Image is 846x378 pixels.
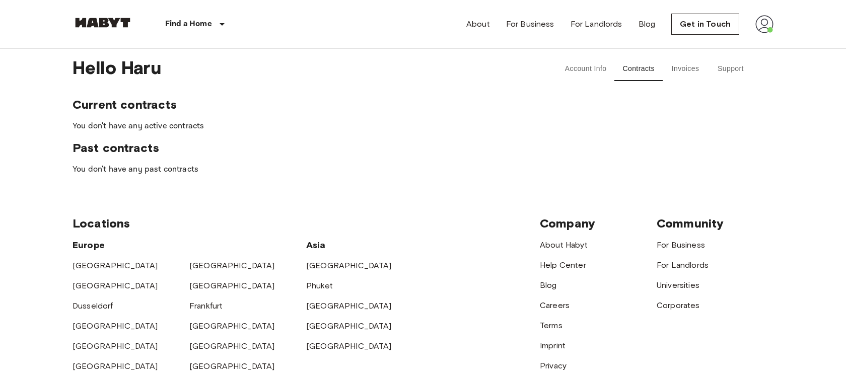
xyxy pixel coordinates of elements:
a: [GEOGRAPHIC_DATA] [73,341,158,351]
button: Support [708,57,753,81]
a: Blog [639,18,656,30]
a: [GEOGRAPHIC_DATA] [73,321,158,331]
a: [GEOGRAPHIC_DATA] [73,361,158,371]
p: You don't have any past contracts [73,164,773,176]
a: Corporates [657,300,700,310]
span: Asia [306,240,326,251]
a: [GEOGRAPHIC_DATA] [306,301,392,311]
a: Careers [540,300,570,310]
a: About [466,18,490,30]
a: Imprint [540,341,566,350]
button: Contracts [614,57,663,81]
a: For Landlords [571,18,622,30]
button: Account Info [557,57,615,81]
a: Privacy [540,361,567,370]
a: [GEOGRAPHIC_DATA] [73,261,158,270]
a: Blog [540,280,557,290]
button: Invoices [663,57,708,81]
span: Hello Haru [73,57,529,81]
a: About Habyt [540,240,588,250]
a: [GEOGRAPHIC_DATA] [189,281,275,290]
a: Get in Touch [671,14,739,35]
a: Dusseldorf [73,301,113,311]
a: Frankfurt [189,301,223,311]
span: Past contracts [73,140,773,156]
span: Current contracts [73,97,773,112]
a: Terms [540,321,562,330]
span: Europe [73,240,105,251]
span: Locations [73,216,130,231]
p: Find a Home [165,18,212,30]
a: [GEOGRAPHIC_DATA] [189,261,275,270]
a: [GEOGRAPHIC_DATA] [306,261,392,270]
a: [GEOGRAPHIC_DATA] [189,341,275,351]
a: [GEOGRAPHIC_DATA] [306,341,392,351]
a: [GEOGRAPHIC_DATA] [189,321,275,331]
a: For Landlords [657,260,709,270]
a: Phuket [306,281,333,290]
a: [GEOGRAPHIC_DATA] [306,321,392,331]
a: For Business [506,18,554,30]
p: You don't have any active contracts [73,120,773,132]
a: [GEOGRAPHIC_DATA] [73,281,158,290]
a: Help Center [540,260,586,270]
a: For Business [657,240,705,250]
a: Universities [657,280,699,290]
span: Community [657,216,724,231]
img: Habyt [73,18,133,28]
a: [GEOGRAPHIC_DATA] [189,361,275,371]
span: Company [540,216,595,231]
img: avatar [755,15,773,33]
